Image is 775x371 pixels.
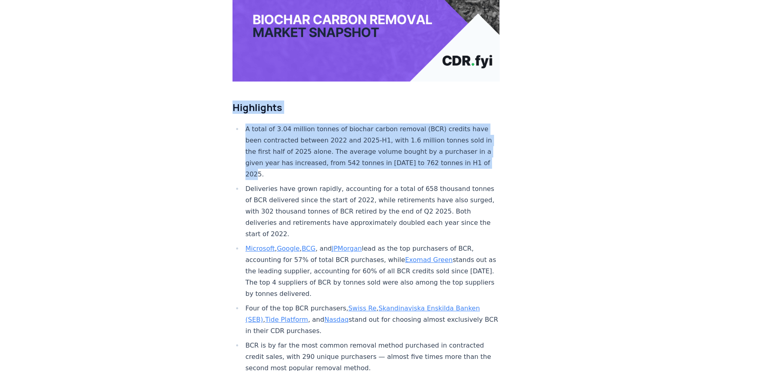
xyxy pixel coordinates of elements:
a: Nasdaq [324,316,348,323]
h2: Highlights [232,101,500,114]
li: , , , and lead as the top purchasers of BCR, accounting for 57% of total BCR purchases, while sta... [243,243,500,300]
a: Tide Platform [265,316,308,323]
a: BCG [302,245,315,252]
li: Deliveries have grown rapidly, accounting for a total of 658 thousand tonnes of BCR delivered sin... [243,183,500,240]
a: Google [277,245,300,252]
a: JPMorgan [332,245,362,252]
a: Microsoft [245,245,275,252]
a: Exomad Green [405,256,452,264]
li: Four of the top BCR purchasers, , , , and stand out for choosing almost exclusively BCR in their ... [243,303,500,337]
a: Swiss Re [348,304,377,312]
li: A total of 3.04 million tonnes of biochar carbon removal (BCR) credits have been contracted betwe... [243,124,500,180]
